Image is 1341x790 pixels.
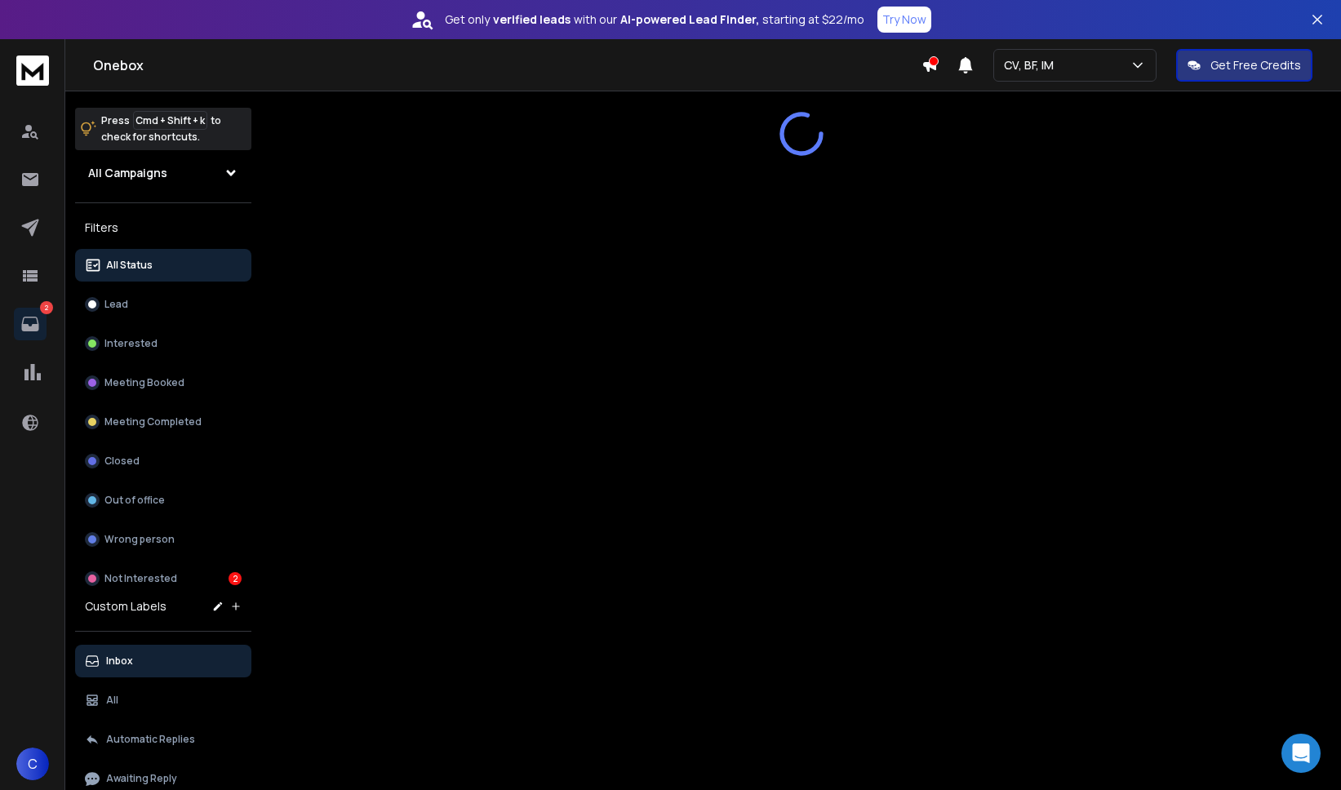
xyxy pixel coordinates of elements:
p: Get only with our starting at $22/mo [445,11,864,28]
button: Not Interested2 [75,562,251,595]
h1: All Campaigns [88,165,167,181]
p: Closed [104,455,140,468]
p: Wrong person [104,533,175,546]
a: 2 [14,308,47,340]
p: Awaiting Reply [106,772,177,785]
p: Meeting Booked [104,376,184,389]
p: Meeting Completed [104,415,202,428]
p: Interested [104,337,158,350]
button: Automatic Replies [75,723,251,756]
p: Inbox [106,655,133,668]
h3: Filters [75,216,251,239]
strong: verified leads [493,11,571,28]
span: Cmd + Shift + k [133,111,207,130]
button: Closed [75,445,251,477]
button: Inbox [75,645,251,677]
button: All Campaigns [75,157,251,189]
p: Not Interested [104,572,177,585]
button: C [16,748,49,780]
button: Out of office [75,484,251,517]
button: All Status [75,249,251,282]
button: Lead [75,288,251,321]
p: Try Now [882,11,926,28]
button: Meeting Completed [75,406,251,438]
p: Press to check for shortcuts. [101,113,221,145]
button: Try Now [877,7,931,33]
button: Wrong person [75,523,251,556]
div: Open Intercom Messenger [1281,734,1321,773]
p: Automatic Replies [106,733,195,746]
strong: AI-powered Lead Finder, [620,11,759,28]
button: All [75,684,251,717]
p: All [106,694,118,707]
button: Meeting Booked [75,366,251,399]
div: 2 [229,572,242,585]
img: logo [16,55,49,86]
h1: Onebox [93,55,921,75]
button: Get Free Credits [1176,49,1312,82]
button: Interested [75,327,251,360]
p: Lead [104,298,128,311]
p: 2 [40,301,53,314]
p: CV, BF, IM [1004,57,1060,73]
p: Get Free Credits [1210,57,1301,73]
h3: Custom Labels [85,598,167,615]
p: All Status [106,259,153,272]
p: Out of office [104,494,165,507]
